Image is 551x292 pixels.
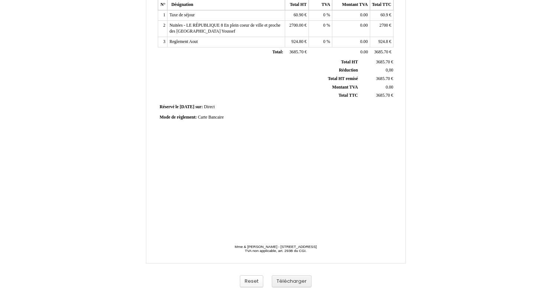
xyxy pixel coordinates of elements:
[198,115,224,120] span: Carte Bancaire
[204,104,215,109] span: Direct
[360,39,368,44] span: 0.00
[381,13,388,17] span: 60.9
[180,104,194,109] span: [DATE]
[169,39,198,44] span: Reglement Aout
[240,275,263,288] button: Reset
[309,10,332,21] td: %
[339,93,358,98] span: Total TTC
[158,10,167,21] td: 1
[289,23,303,28] span: 2700.00
[376,76,390,81] span: 3685.70
[386,68,393,73] span: 0,00
[341,60,358,64] span: Total HT
[158,20,167,37] td: 2
[160,104,179,109] span: Réservé le
[285,47,309,57] td: €
[158,37,167,47] td: 3
[309,37,332,47] td: %
[376,60,390,64] span: 3685.70
[195,104,203,109] span: sur:
[309,20,332,37] td: %
[272,50,283,54] span: Total:
[370,20,393,37] td: €
[374,50,388,54] span: 3685.70
[360,13,368,17] span: 0.00
[359,75,395,83] td: €
[370,10,393,21] td: €
[361,50,368,54] span: 0.00
[376,93,390,98] span: 3685.70
[323,39,326,44] span: 0
[169,13,195,17] span: Taxe de séjour
[379,23,388,28] span: 2700
[386,85,393,90] span: 0.00
[323,23,326,28] span: 0
[360,23,368,28] span: 0.00
[332,85,358,90] span: Montant TVA
[272,275,312,288] button: Télécharger
[370,47,393,57] td: €
[378,39,388,44] span: 924.8
[245,249,306,253] span: TVA non applicable, art. 293B du CGI.
[160,115,197,120] span: Mode de règlement:
[328,76,358,81] span: Total HT remisé
[323,13,326,17] span: 0
[289,50,303,54] span: 3685.70
[370,37,393,47] td: €
[285,20,309,37] td: €
[359,58,395,66] td: €
[291,39,303,44] span: 924.80
[294,13,303,17] span: 60.90
[235,245,317,249] span: Mme & [PERSON_NAME] - [STREET_ADDRESS]
[285,37,309,47] td: €
[285,10,309,21] td: €
[169,23,280,34] span: Nuitées - LE RÉPUBLIQUE 8 En plein coeur de ville et proche des [GEOGRAPHIC_DATA] Youssef
[359,92,395,100] td: €
[339,68,358,73] span: Réduction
